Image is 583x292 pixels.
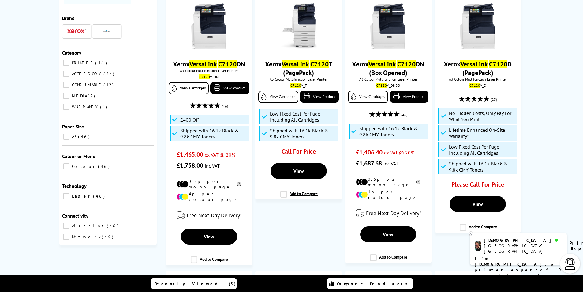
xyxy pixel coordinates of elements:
[356,176,420,188] li: 0.5p per mono page
[475,241,481,251] img: chris-livechat.png
[327,278,413,289] a: Compare Products
[460,224,497,236] label: Add to Compare
[98,164,111,169] span: 46
[349,83,427,88] div: V_DNBO
[337,281,411,286] span: Compare Products
[390,91,428,103] a: View Product
[397,60,416,68] mark: C7120
[204,233,214,240] span: View
[151,278,237,289] a: Recently Viewed (5)
[63,234,69,240] input: Network 46
[70,234,101,240] span: Network
[219,274,249,280] div: 12 In Stock
[449,110,516,122] span: No Hidden Costs, Only Pay For What You Print
[70,164,97,169] span: Colour
[187,212,242,219] span: Free Next Day Delivery*
[70,134,77,139] span: A3
[484,243,562,254] div: [GEOGRAPHIC_DATA], [GEOGRAPHIC_DATA]
[359,125,426,138] span: Shipped with 16.1k Black & 9.8k CMY Toners
[348,91,388,103] a: View Cartridges
[449,127,516,139] span: Lifetime Enhanced On-Site Warranty*
[300,91,339,103] a: View Product
[265,60,332,77] a: XeroxVersaLink C7120T (PagePack)
[63,223,69,229] input: Airprint 46
[63,193,69,199] input: Laser 46
[63,104,69,110] input: WARRANTY 1
[169,68,249,73] span: A3 Colour Multifunction Laser Printer
[282,60,309,68] mark: VersaLink
[102,234,115,240] span: 46
[93,193,106,199] span: 46
[400,274,428,280] div: 5 In Stock
[205,152,235,158] span: ex VAT @ 20%
[280,191,318,203] label: Add to Compare
[366,210,421,217] span: Free Next Day Delivery*
[489,60,507,68] mark: C7120
[103,28,111,35] img: Navigator
[177,179,241,190] li: 0.5p per mono page
[107,223,120,229] span: 46
[70,93,87,99] span: MEDIA
[360,226,417,242] a: View
[271,163,327,179] a: View
[401,109,407,121] span: (46)
[384,150,414,156] span: ex VAT @ 20%
[103,82,115,88] span: 12
[218,60,237,68] mark: C7120
[370,254,407,266] label: Add to Compare
[290,83,301,88] mark: C7120
[469,83,480,88] mark: C7120
[222,100,228,112] span: (46)
[100,104,108,110] span: 1
[70,60,95,66] span: PRINTER
[444,60,512,77] a: XeroxVersaLink C7120D (PagePack)
[95,60,108,66] span: 46
[460,60,488,68] mark: VersaLink
[63,82,69,88] input: CONSUMABLE 12
[352,60,424,77] a: XeroxVersaLink C7120DN (Box Opened)
[169,207,249,224] div: modal_delivery
[155,281,236,286] span: Recently Viewed (5)
[70,193,92,199] span: Laser
[270,111,337,123] span: Low Fixed Cost Per Page Including All Cartridges
[276,3,322,49] img: xerox-c7100t-front-3-tray-small.jpg
[365,3,411,49] img: Xerox-C7120-Front-Main-Small.jpg
[62,213,88,219] span: Connectivity
[63,93,69,99] input: MEDIA 2
[383,161,398,167] span: inc VAT
[311,274,339,280] div: 5 In Stock
[63,71,69,77] input: ACCESSORY 24
[62,50,81,56] span: Category
[491,94,497,105] span: (23)
[170,74,248,79] div: V_DN
[368,60,396,68] mark: VersaLink
[348,77,428,82] span: A3 Colour Multifunction Laser Printer
[455,3,501,49] img: Xerox-C7120-Front-Main-Small.jpg
[103,71,116,77] span: 24
[70,82,103,88] span: CONSUMABLE
[63,134,69,140] input: A3 46
[70,223,106,229] span: Airprint
[62,183,87,189] span: Technology
[484,237,562,243] div: [DEMOGRAPHIC_DATA]
[62,123,84,130] span: Paper Size
[67,29,86,33] img: Xerox
[356,148,383,156] span: £1,406.40
[376,83,387,88] mark: C7120
[293,168,304,174] span: View
[266,147,331,158] div: Call For Price
[78,134,91,139] span: 46
[260,83,337,88] div: V_T
[189,60,217,68] mark: VersaLink
[173,60,245,68] a: XeroxVersaLink C7120DN
[258,77,339,82] span: A3 Colour Multifunction Laser Printer
[450,196,506,212] a: View
[180,117,199,123] span: £400 Off
[258,91,298,103] a: View Cartridges
[177,191,241,202] li: 4p per colour page
[270,127,337,140] span: Shipped with 16.1k Black & 9.8k CMY Toners
[475,256,562,290] p: of 19 years! I can help you choose the right product
[564,258,576,270] img: user-headset-light.svg
[177,161,203,169] span: £1,758.00
[70,71,103,77] span: ACCESSORY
